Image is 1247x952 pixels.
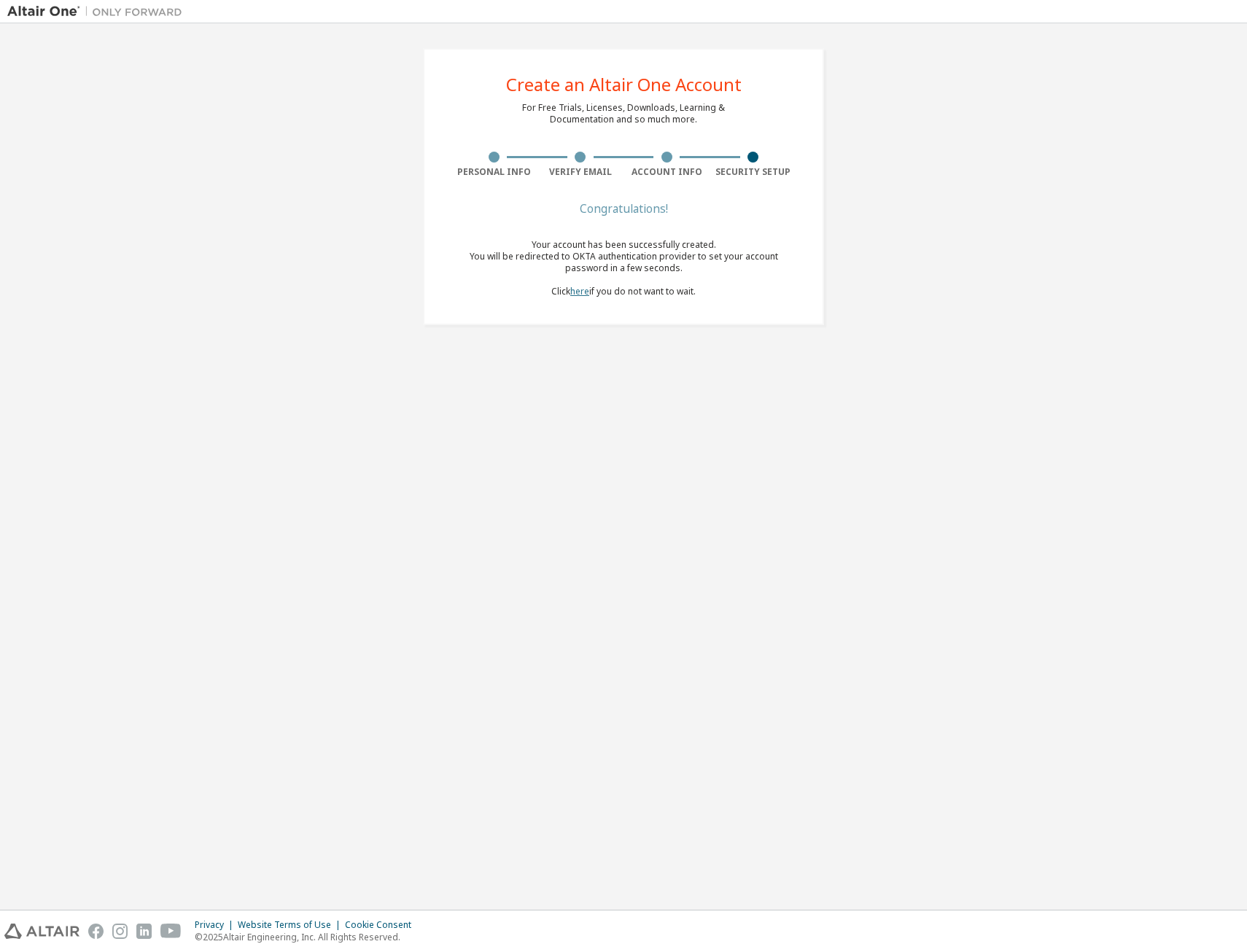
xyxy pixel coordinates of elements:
img: instagram.svg [112,924,128,939]
div: Your account has been successfully created. [451,239,796,251]
div: Verify Email [537,166,624,178]
img: altair_logo.svg [4,924,79,939]
div: Cookie Consent [345,919,420,931]
div: You will be redirected to OKTA authentication provider to set your account password in a few seco... [451,251,796,274]
div: Click if you do not want to wait. [451,239,796,297]
img: facebook.svg [88,924,104,939]
div: Create an Altair One Account [506,76,742,93]
div: Congratulations! [451,204,796,213]
div: Privacy [195,919,238,931]
div: Security Setup [710,166,797,178]
div: Account Info [623,166,710,178]
img: linkedin.svg [136,924,152,939]
div: Personal Info [451,166,537,178]
a: here [570,285,589,297]
p: © 2025 Altair Engineering, Inc. All Rights Reserved. [195,931,420,943]
div: For Free Trials, Licenses, Downloads, Learning & Documentation and so much more. [522,102,725,125]
img: youtube.svg [160,924,182,939]
img: Altair One [7,4,190,19]
div: Website Terms of Use [238,919,345,931]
